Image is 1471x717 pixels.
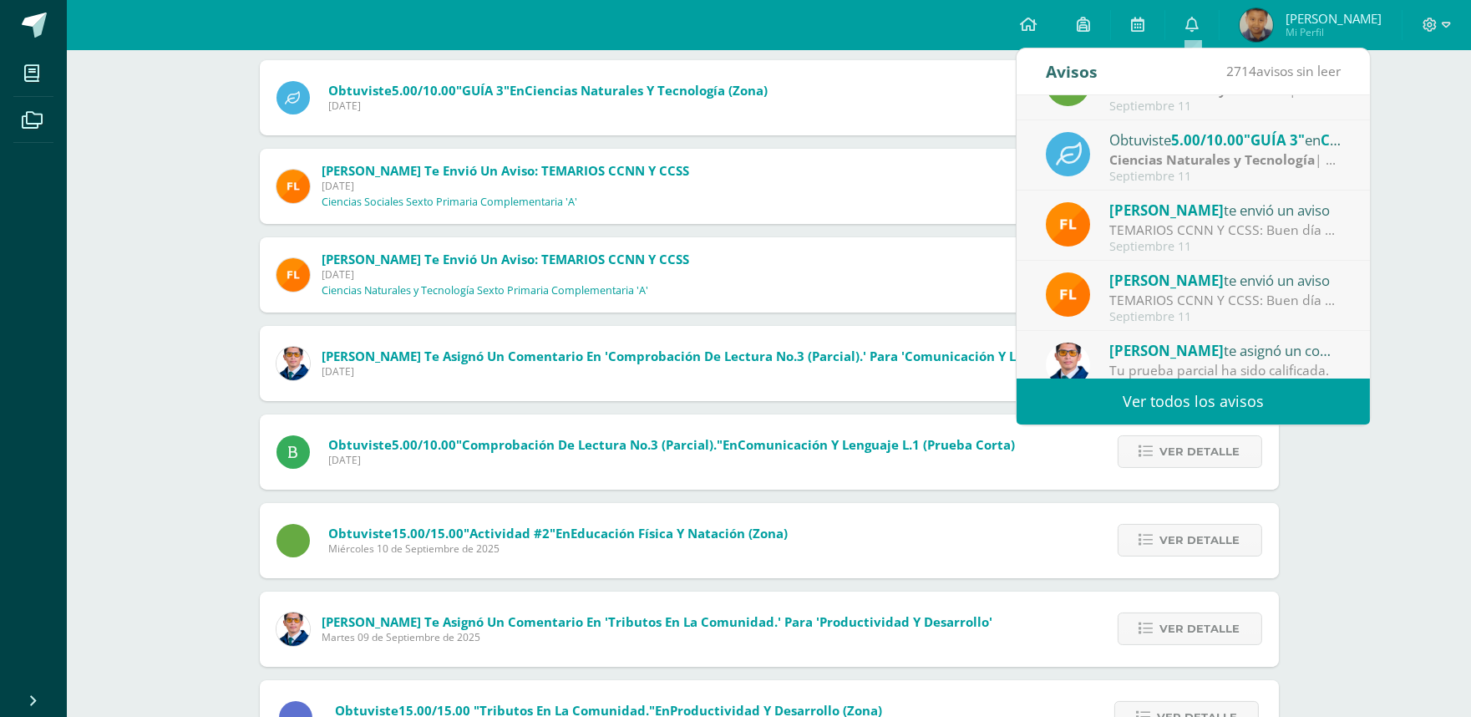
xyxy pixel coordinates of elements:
span: Miércoles 10 de Septiembre de 2025 [329,542,789,556]
span: "GUÍA 3" [457,82,510,99]
span: [PERSON_NAME] te envió un aviso: TEMARIOS CCNN Y CCSS [322,162,690,179]
span: 5.00/10.00 [393,82,457,99]
div: TEMARIOS CCNN Y CCSS: Buen día padres de familia Gusto de saludarlos Les envío los Temarios con l... [1109,291,1342,310]
span: Ver detalle [1160,436,1240,467]
span: Obtuviste en [329,436,1016,453]
strong: Ciencias Naturales y Tecnología [1109,150,1315,169]
img: 059ccfba660c78d33e1d6e9d5a6a4bb6.png [276,613,310,646]
span: Obtuviste en [329,82,768,99]
span: [PERSON_NAME] te asignó un comentario en 'Comprobación de lectura No.3 (Parcial).' para 'Comunica... [322,348,1091,364]
span: 5.00/10.00 [393,436,457,453]
span: [PERSON_NAME] te asignó un comentario en 'Tributos en la comunidad.' para 'Productividad y Desarr... [322,613,993,630]
span: 5.00/10.00 [1171,130,1244,150]
img: 5943287c8a0bb4b083e490a1f4d89b7f.png [1240,8,1273,42]
div: Septiembre 11 [1109,170,1342,184]
span: "GUÍA 3" [1244,130,1305,150]
span: [DATE] [322,364,1091,379]
span: avisos sin leer [1226,62,1341,80]
span: [PERSON_NAME] te envió un aviso: TEMARIOS CCNN Y CCSS [322,251,690,267]
span: [PERSON_NAME] [1109,271,1224,290]
span: [DATE] [329,99,768,113]
p: Ciencias Sociales Sexto Primaria Complementaria 'A' [322,196,578,209]
span: Martes 09 de Septiembre de 2025 [322,630,993,644]
div: Tu prueba parcial ha sido calificada. [1109,361,1342,380]
div: Obtuviste en [1109,129,1342,150]
span: [PERSON_NAME] [1109,201,1224,220]
span: [DATE] [322,179,690,193]
img: 00e92e5268842a5da8ad8efe5964f981.png [276,258,310,292]
div: Avisos [1046,48,1098,94]
span: "Actividad #2" [464,525,556,542]
span: 15.00/15.00 [393,525,464,542]
div: te envió un aviso [1109,269,1342,291]
span: [PERSON_NAME] [1286,10,1382,27]
span: Ver detalle [1160,613,1240,644]
span: [DATE] [329,453,1016,467]
img: 00e92e5268842a5da8ad8efe5964f981.png [276,170,310,203]
div: te asignó un comentario en 'Comprobación de lectura No.3 (Parcial).' para 'Comunicación y Lenguaj... [1109,339,1342,361]
img: 059ccfba660c78d33e1d6e9d5a6a4bb6.png [276,347,310,380]
span: [PERSON_NAME] [1109,341,1224,360]
span: Mi Perfil [1286,25,1382,39]
span: Educación Física y Natación (Zona) [571,525,789,542]
span: [DATE] [322,267,690,282]
a: Ver todos los avisos [1017,379,1370,425]
span: Ciencias Naturales y Tecnología (Zona) [525,82,768,99]
div: te envió un aviso [1109,199,1342,221]
div: Septiembre 11 [1109,310,1342,324]
span: "Comprobación de lectura No.3 (Parcial)." [457,436,723,453]
span: Comunicación y Lenguaje L.1 (Prueba Corta) [738,436,1016,453]
div: Septiembre 11 [1109,99,1342,114]
div: Septiembre 11 [1109,240,1342,254]
span: Obtuviste en [329,525,789,542]
img: 00e92e5268842a5da8ad8efe5964f981.png [1046,272,1090,317]
img: 00e92e5268842a5da8ad8efe5964f981.png [1046,202,1090,247]
p: Ciencias Naturales y Tecnología Sexto Primaria Complementaria 'A' [322,284,649,297]
div: TEMARIOS CCNN Y CCSS: Buen día padres de familia Gusto de saludarlos Les envío los Temarios con l... [1109,221,1342,240]
span: 2714 [1226,62,1256,80]
span: Ver detalle [1160,525,1240,556]
strong: Educación Física y Natación [1109,80,1289,99]
div: | Zona [1109,150,1342,170]
img: 059ccfba660c78d33e1d6e9d5a6a4bb6.png [1046,343,1090,387]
